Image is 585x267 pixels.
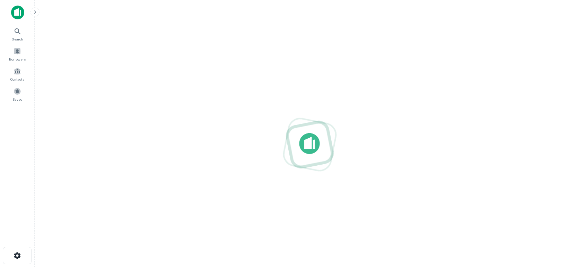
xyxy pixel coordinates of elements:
[2,85,33,103] a: Saved
[2,25,33,43] a: Search
[11,6,24,19] img: capitalize-icon.png
[2,65,33,83] a: Contacts
[12,36,23,42] span: Search
[2,45,33,63] a: Borrowers
[9,56,26,62] span: Borrowers
[10,76,24,82] span: Contacts
[12,96,22,102] span: Saved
